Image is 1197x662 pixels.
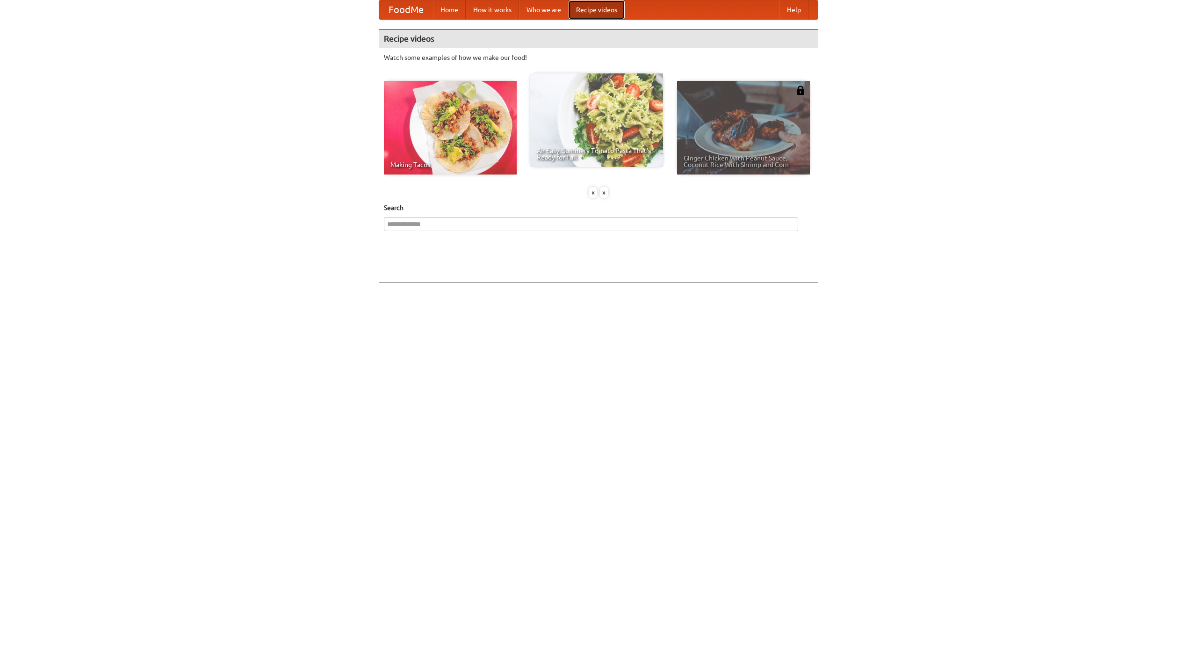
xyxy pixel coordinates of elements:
a: An Easy, Summery Tomato Pasta That's Ready for Fall [530,73,663,167]
span: Making Tacos [390,161,510,168]
a: FoodMe [379,0,433,19]
a: Who we are [519,0,569,19]
div: » [600,187,608,198]
h4: Recipe videos [379,29,818,48]
p: Watch some examples of how we make our food! [384,53,813,62]
a: Making Tacos [384,81,517,175]
a: Help [779,0,808,19]
a: Recipe videos [569,0,625,19]
h5: Search [384,203,813,212]
a: Home [433,0,466,19]
div: « [589,187,597,198]
img: 483408.png [796,86,805,95]
a: How it works [466,0,519,19]
span: An Easy, Summery Tomato Pasta That's Ready for Fall [537,147,656,160]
